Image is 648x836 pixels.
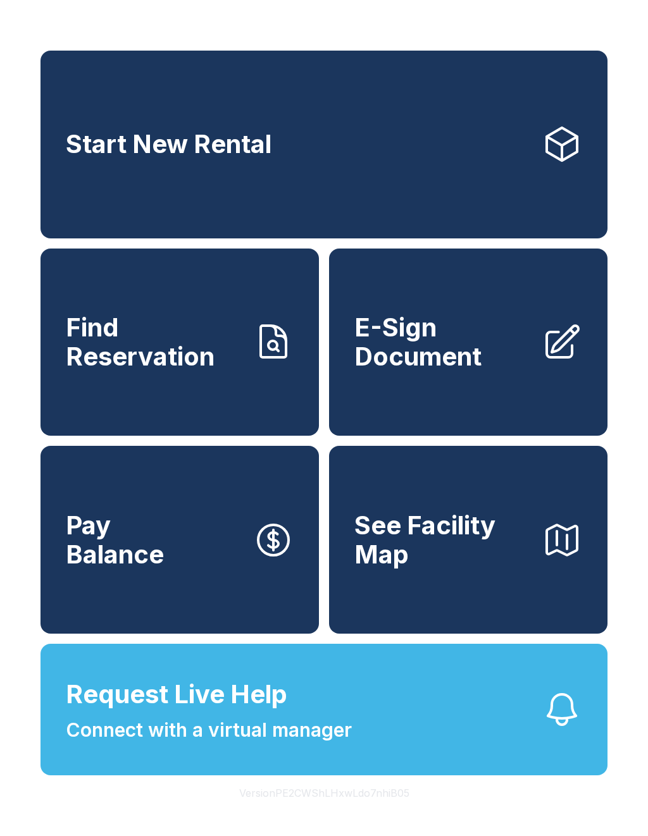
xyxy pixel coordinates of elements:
[40,51,607,238] a: Start New Rental
[40,644,607,775] button: Request Live HelpConnect with a virtual manager
[66,716,352,744] span: Connect with a virtual manager
[66,313,243,371] span: Find Reservation
[66,130,271,159] span: Start New Rental
[329,249,607,436] a: E-Sign Document
[329,446,607,634] button: See Facility Map
[40,446,319,634] a: PayBalance
[66,511,164,569] span: Pay Balance
[354,313,532,371] span: E-Sign Document
[354,511,532,569] span: See Facility Map
[229,775,420,811] button: VersionPE2CWShLHxwLdo7nhiB05
[66,675,287,713] span: Request Live Help
[40,249,319,436] a: Find Reservation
